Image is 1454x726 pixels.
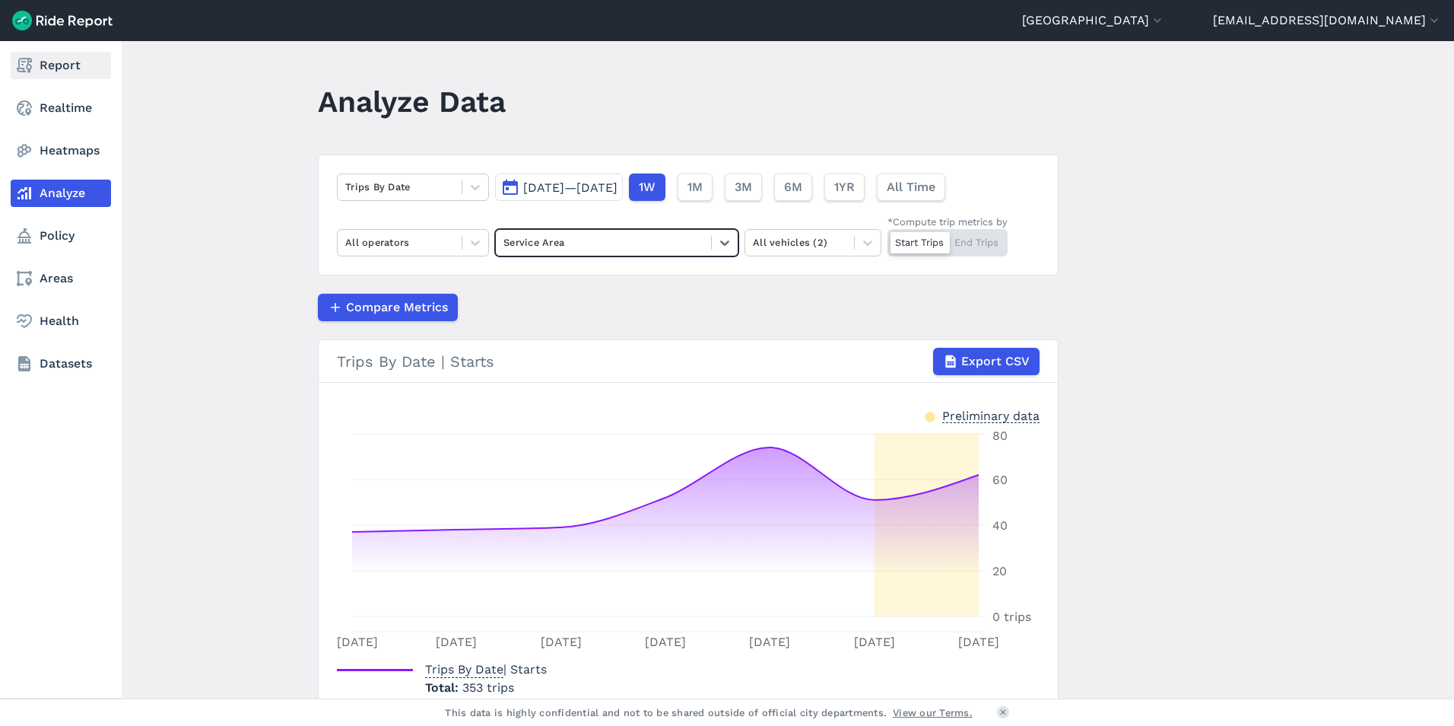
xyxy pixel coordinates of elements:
h1: Analyze Data [318,81,506,123]
button: [EMAIL_ADDRESS][DOMAIN_NAME] [1213,11,1442,30]
span: 1M [687,178,703,196]
tspan: 80 [992,428,1008,443]
button: 3M [725,174,762,201]
p: 51 trips [425,697,569,715]
button: All Time [877,174,945,201]
button: Export CSV [933,348,1040,375]
tspan: [DATE] [854,635,895,649]
span: Compare Metrics [346,298,448,317]
span: Trips By Date [425,658,503,678]
button: 1W [629,174,665,201]
button: [DATE]—[DATE] [495,174,623,201]
a: Heatmaps [11,137,111,164]
a: Analyze [11,180,111,207]
button: 6M [774,174,812,201]
img: Ride Report [12,11,113,30]
tspan: 60 [992,473,1008,487]
button: [GEOGRAPHIC_DATA] [1022,11,1165,30]
span: [DATE]—[DATE] [523,180,617,195]
div: *Compute trip metrics by [887,215,1008,229]
tspan: [DATE] [749,635,790,649]
tspan: [DATE] [645,635,686,649]
span: Export CSV [961,352,1030,371]
tspan: [DATE] [541,635,582,649]
tspan: [DATE] [337,635,378,649]
tspan: 20 [992,564,1007,578]
a: View our Terms. [893,705,973,720]
span: 6M [784,178,802,196]
span: All Time [887,178,935,196]
tspan: 40 [992,518,1008,533]
button: Compare Metrics [318,294,458,321]
span: 1W [639,178,656,196]
a: Health [11,307,111,335]
tspan: [DATE] [436,635,477,649]
a: Datasets [11,350,111,377]
a: Policy [11,222,111,250]
button: 1YR [824,174,865,201]
div: Preliminary data [942,407,1040,423]
span: Median Per Day [425,694,526,715]
span: 1YR [834,178,855,196]
span: 353 trips [462,680,514,695]
span: | Starts [425,662,547,677]
span: Total [425,680,462,695]
button: 1M [678,174,713,201]
tspan: [DATE] [958,635,999,649]
a: Areas [11,265,111,292]
a: Realtime [11,94,111,122]
div: Trips By Date | Starts [337,348,1040,375]
tspan: 0 trips [992,610,1031,624]
span: 3M [735,178,752,196]
a: Report [11,52,111,79]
